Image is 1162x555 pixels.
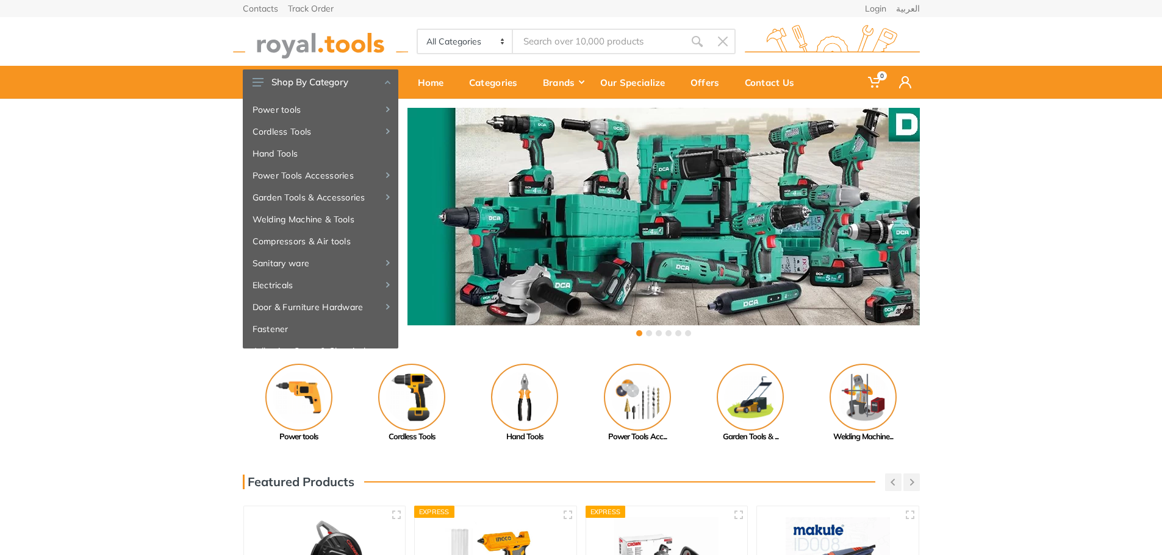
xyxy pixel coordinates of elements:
[414,506,454,518] div: Express
[409,66,461,99] a: Home
[233,25,408,58] img: royal.tools Logo
[468,431,581,443] div: Hand Tools
[243,364,356,443] a: Power tools
[694,364,807,443] a: Garden Tools & ...
[592,66,682,99] a: Our Specialize
[243,296,398,318] a: Door & Furniture Hardware
[877,71,887,80] span: 0
[243,230,398,252] a: Compressors & Air tools
[717,364,784,431] img: Royal - Garden Tools & Accessories
[265,364,332,431] img: Royal - Power tools
[736,69,811,95] div: Contact Us
[682,66,736,99] a: Offers
[581,431,694,443] div: Power Tools Acc...
[865,4,886,13] a: Login
[243,340,398,362] a: Adhesive, Spray & Chemical
[534,69,592,95] div: Brands
[243,318,398,340] a: Fastener
[418,30,514,53] select: Category
[694,431,807,443] div: Garden Tools & ...
[356,364,468,443] a: Cordless Tools
[461,66,534,99] a: Categories
[243,69,398,95] button: Shop By Category
[243,475,354,489] h3: Featured Products
[513,29,684,54] input: Site search
[581,364,694,443] a: Power Tools Acc...
[896,4,920,13] a: العربية
[592,69,682,95] div: Our Specialize
[243,99,398,121] a: Power tools
[378,364,445,431] img: Royal - Cordless Tools
[243,4,278,13] a: Contacts
[356,431,468,443] div: Cordless Tools
[830,364,897,431] img: Royal - Welding Machine & Tools
[859,66,891,99] a: 0
[409,69,461,95] div: Home
[604,364,671,431] img: Royal - Power Tools Accessories
[243,252,398,274] a: Sanitary ware
[243,431,356,443] div: Power tools
[736,66,811,99] a: Contact Us
[586,506,626,518] div: Express
[682,69,736,95] div: Offers
[491,364,558,431] img: Royal - Hand Tools
[243,186,398,208] a: Garden Tools & Accessories
[807,364,920,443] a: Welding Machine...
[468,364,581,443] a: Hand Tools
[807,431,920,443] div: Welding Machine...
[243,274,398,296] a: Electricals
[288,4,334,13] a: Track Order
[243,121,398,143] a: Cordless Tools
[745,25,920,58] img: royal.tools Logo
[243,164,398,186] a: Power Tools Accessories
[243,208,398,230] a: Welding Machine & Tools
[461,69,534,95] div: Categories
[243,143,398,164] a: Hand Tools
